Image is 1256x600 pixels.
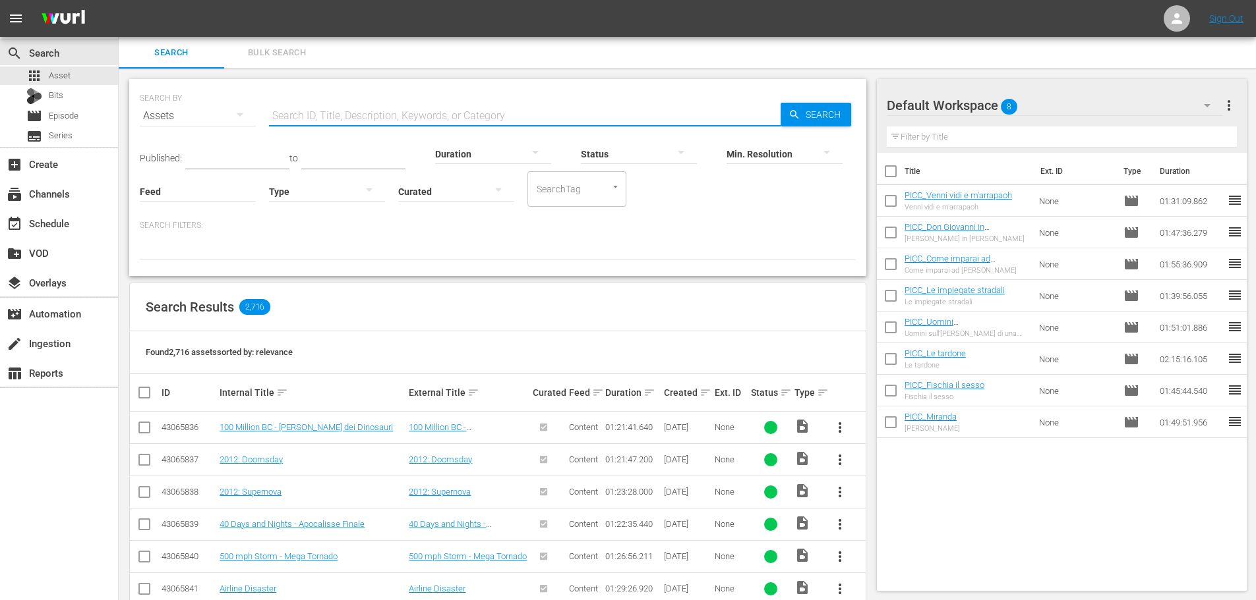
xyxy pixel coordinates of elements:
span: reorder [1227,414,1243,429]
span: reorder [1227,287,1243,303]
span: sort [467,387,479,398]
span: more_vert [832,452,848,468]
div: Default Workspace [887,87,1223,124]
div: 01:22:35.440 [605,519,659,529]
span: Overlays [7,275,22,291]
a: 2012: Doomsday [409,454,472,464]
a: 2012: Supernova [220,487,282,497]
div: [DATE] [664,584,711,593]
span: Content [569,584,598,593]
span: Search Results [146,299,234,315]
span: reorder [1227,382,1243,398]
td: 01:55:36.909 [1154,248,1227,280]
a: Airline Disaster [409,584,465,593]
span: Content [569,422,598,432]
div: [DATE] [664,487,711,497]
span: more_vert [832,549,848,564]
a: PICC_Fischia il sesso [905,380,984,390]
td: 01:31:09.862 [1154,185,1227,217]
span: Found 2,716 assets sorted by: relevance [146,347,293,357]
span: Episode [1123,414,1139,430]
button: Open [609,180,622,193]
div: Ext. ID [715,387,747,398]
span: Series [49,129,73,142]
a: 2012: Supernova [409,487,471,497]
td: 01:49:51.956 [1154,406,1227,438]
div: None [715,454,747,464]
span: Video [794,580,810,595]
span: Create [7,157,22,173]
span: Episode [1123,319,1139,335]
span: Reports [7,366,22,381]
button: more_vert [824,541,856,572]
span: Episode [1123,225,1139,240]
span: Video [794,450,810,466]
span: Published: [140,153,182,163]
div: [DATE] [664,519,711,529]
a: PICC_Venni vidi e m'arrapaoh [905,190,1012,200]
div: Duration [605,385,659,400]
span: Episode [1123,193,1139,209]
span: Ingestion [7,336,22,352]
div: Feed [569,385,601,400]
td: None [1034,185,1118,217]
span: menu [8,11,24,26]
span: Video [794,418,810,434]
p: Search Filters: [140,220,856,231]
div: 01:21:47.200 [605,454,659,464]
td: 01:51:01.886 [1154,312,1227,343]
div: 43065837 [162,454,216,464]
a: 40 Days and Nights - Apocalisse Finale [409,519,491,539]
div: 43065840 [162,551,216,561]
span: Episode [26,108,42,124]
a: 100 Million BC - [PERSON_NAME] dei Dinosauri [409,422,523,442]
div: Created [664,385,711,400]
span: to [289,153,298,163]
div: None [715,487,747,497]
td: None [1034,280,1118,312]
td: None [1034,406,1118,438]
div: Le impiegate stradali [905,298,1005,306]
span: Video [794,547,810,563]
div: 43065841 [162,584,216,593]
div: Fischia il sesso [905,393,984,401]
button: more_vert [824,412,856,443]
span: Video [794,483,810,499]
span: more_vert [1221,97,1237,113]
td: None [1034,248,1118,280]
span: more_vert [832,516,848,532]
span: Bulk Search [232,45,322,61]
div: 43065836 [162,422,216,432]
span: reorder [1227,256,1243,271]
div: 01:21:41.640 [605,422,659,432]
span: Content [569,551,598,561]
div: None [715,551,747,561]
div: None [715,584,747,593]
div: Bits [26,88,42,104]
div: [PERSON_NAME] in [PERSON_NAME] [905,234,1029,243]
span: sort [643,387,655,398]
div: Curated [533,387,565,398]
th: Duration [1152,153,1231,190]
span: sort [592,387,604,398]
div: Type [794,385,820,400]
div: 01:23:28.000 [605,487,659,497]
span: reorder [1227,319,1243,335]
th: Ext. ID [1032,153,1116,190]
span: Schedule [7,216,22,232]
a: 40 Days and Nights - Apocalisse Finale [220,519,365,529]
span: Series [26,128,42,144]
button: more_vert [824,476,856,508]
span: Asset [26,68,42,84]
div: [DATE] [664,422,711,432]
button: more_vert [824,444,856,476]
span: sort [700,387,711,398]
div: Uomini sull'[PERSON_NAME] di una crisi di nervi [905,329,1029,338]
div: Assets [140,97,256,134]
td: 02:15:16.105 [1154,343,1227,375]
div: Le tardone [905,361,966,369]
a: 100 Million BC - [PERSON_NAME] dei Dinosauri [220,422,393,432]
span: Channels [7,186,22,202]
span: Search [127,45,216,61]
span: Bits [49,89,63,102]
